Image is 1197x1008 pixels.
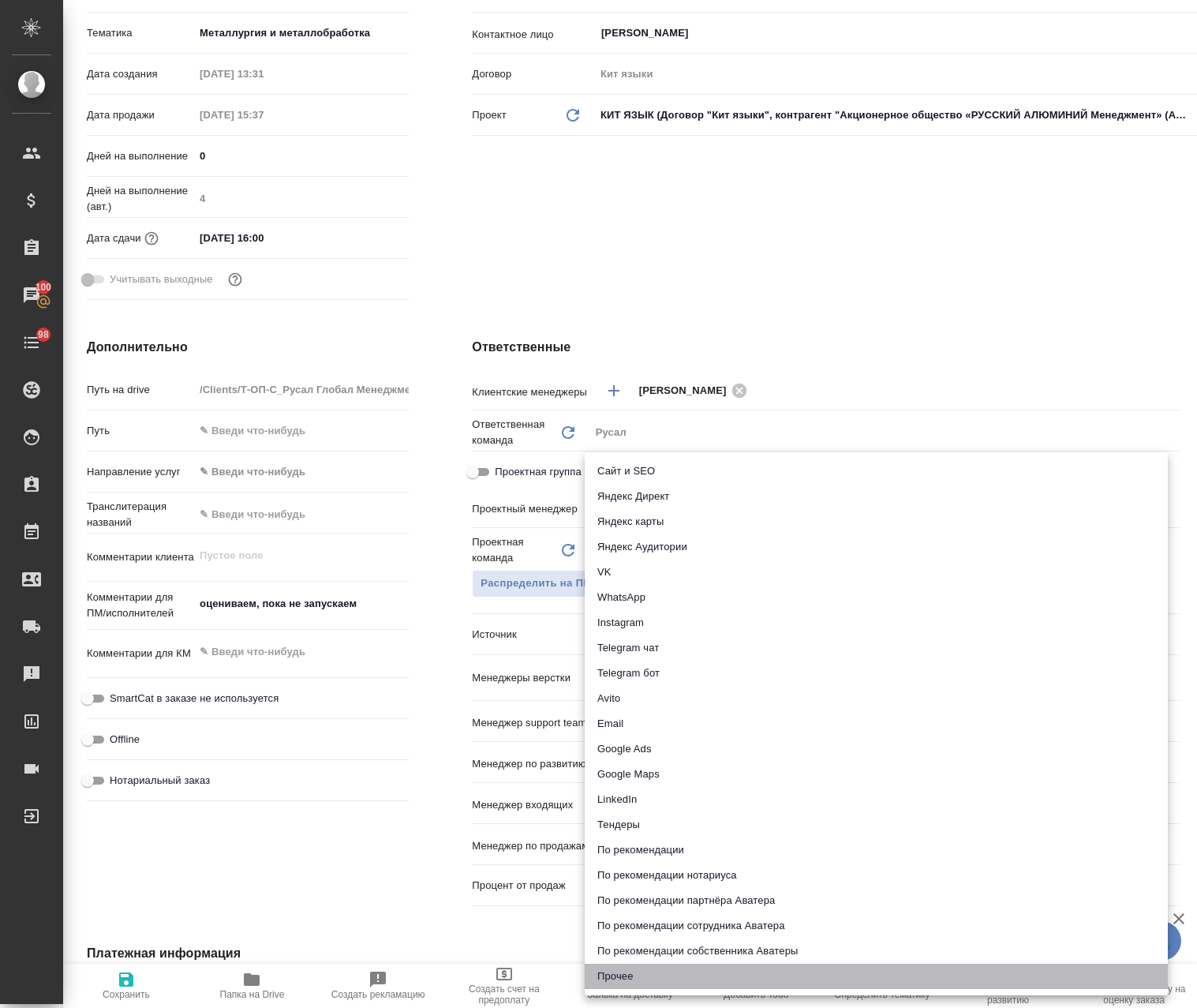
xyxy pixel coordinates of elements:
[585,711,1168,736] li: Email
[585,560,1168,585] li: VK
[585,635,1168,661] li: Telegram чат
[585,913,1168,939] li: По рекомендации сотрудника Аватера
[585,762,1168,787] li: Google Maps
[585,863,1168,888] li: По рекомендации нотариуса
[585,812,1168,838] li: Тендеры
[585,736,1168,762] li: Google Ads
[585,484,1168,509] li: Яндекс Директ
[585,459,1168,484] li: Сайт и SEO
[585,888,1168,913] li: По рекомендации партнёра Аватера
[585,939,1168,964] li: По рекомендации собственника Аватеры
[585,964,1168,989] li: Прочее
[585,838,1168,863] li: По рекомендации
[585,686,1168,711] li: Avito
[585,610,1168,635] li: Instagram
[585,509,1168,534] li: Яндекс карты
[585,534,1168,560] li: Яндекс Аудитории
[585,787,1168,812] li: LinkedIn
[585,585,1168,610] li: WhatsApp
[585,661,1168,686] li: Telegram бот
